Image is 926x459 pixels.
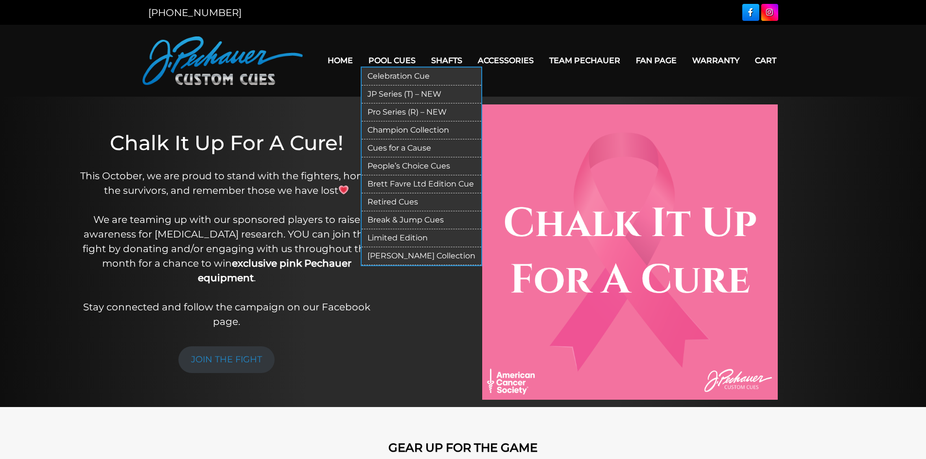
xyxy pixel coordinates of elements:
[388,441,538,455] strong: GEAR UP FOR THE GAME
[361,48,423,73] a: Pool Cues
[684,48,747,73] a: Warranty
[74,169,379,329] p: This October, we are proud to stand with the fighters, honor the survivors, and remember those we...
[362,121,481,139] a: Champion Collection
[148,7,242,18] a: [PHONE_NUMBER]
[362,157,481,175] a: People’s Choice Cues
[362,103,481,121] a: Pro Series (R) – NEW
[470,48,542,73] a: Accessories
[178,346,275,373] a: JOIN THE FIGHT
[747,48,784,73] a: Cart
[628,48,684,73] a: Fan Page
[362,229,481,247] a: Limited Edition
[142,36,303,85] img: Pechauer Custom Cues
[339,185,349,195] img: 💗
[362,193,481,211] a: Retired Cues
[74,131,379,155] h1: Chalk It Up For A Cure!
[362,85,481,103] a: JP Series (T) – NEW
[198,257,351,284] strong: exclusive pink Pechauer equipment
[362,68,481,85] a: Celebration Cue
[542,48,628,73] a: Team Pechauer
[362,247,481,265] a: [PERSON_NAME] Collection
[362,175,481,193] a: Brett Favre Ltd Edition Cue
[320,48,361,73] a: Home
[423,48,470,73] a: Shafts
[362,211,481,229] a: Break & Jump Cues
[362,139,481,157] a: Cues for a Cause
